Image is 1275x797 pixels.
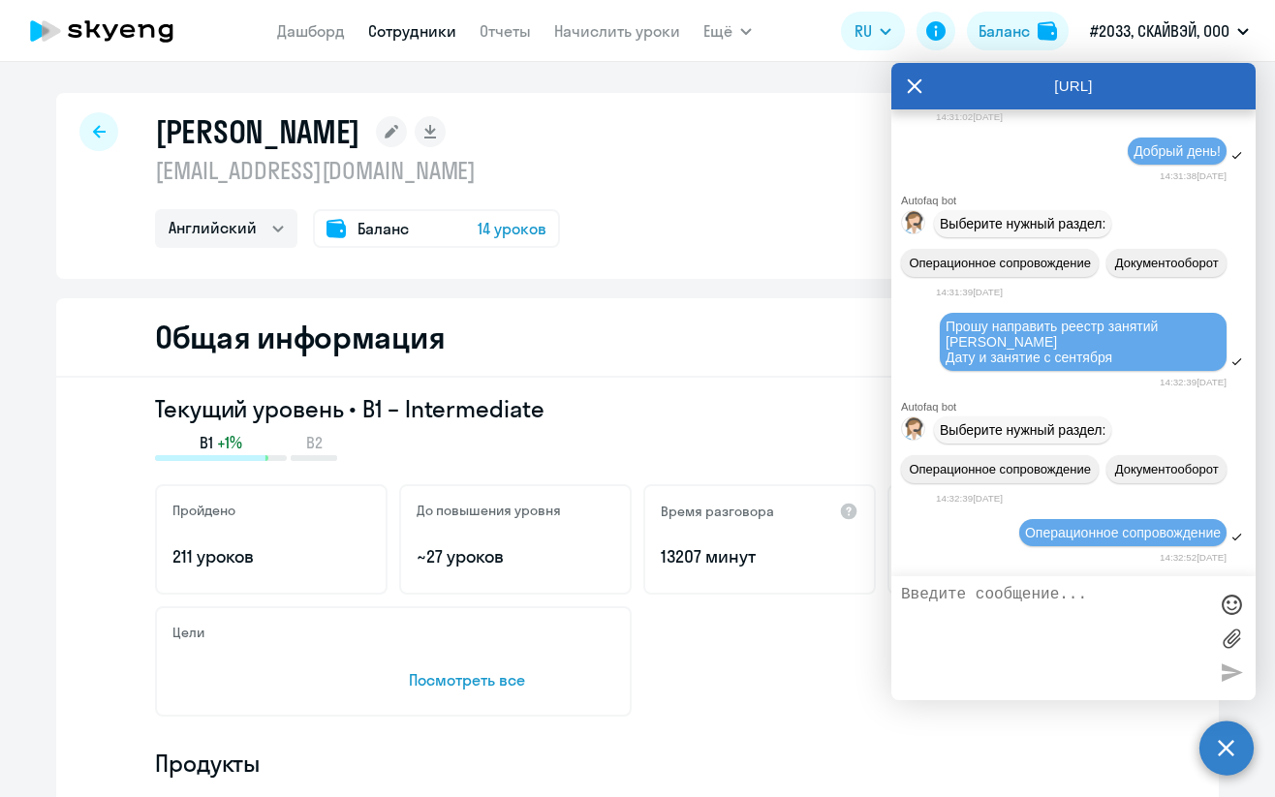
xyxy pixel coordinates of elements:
button: Операционное сопровождение [901,455,1099,483]
a: Начислить уроки [554,21,680,41]
span: +1% [217,432,242,453]
h3: Текущий уровень • B1 – Intermediate [155,393,1120,424]
a: Дашборд [277,21,345,41]
h2: Общая информация [155,318,445,356]
span: Ещё [703,19,732,43]
h5: Время разговора [661,503,774,520]
img: bot avatar [902,211,926,239]
time: 14:32:39[DATE] [1160,377,1227,387]
button: Документооборот [1106,455,1227,483]
span: Прошу направить реестр занятий [PERSON_NAME] Дату и занятие с сентября [946,319,1166,365]
span: Выберите нужный раздел: [940,216,1105,231]
p: Посмотреть все [409,668,614,691]
p: [EMAIL_ADDRESS][DOMAIN_NAME] [155,155,560,186]
h4: Продукты [155,748,1120,779]
button: Операционное сопровождение [901,249,1099,277]
div: Autofaq bot [901,401,1256,413]
a: Сотрудники [368,21,456,41]
h5: До повышения уровня [417,502,561,519]
button: Балансbalance [967,12,1069,50]
span: RU [855,19,872,43]
img: balance [1038,21,1057,41]
p: 211 уроков [172,544,370,569]
time: 14:32:52[DATE] [1160,552,1227,563]
h5: Цели [172,624,204,641]
span: Операционное сопровождение [1025,525,1221,540]
span: B1 [200,432,213,453]
p: ~27 уроков [417,544,614,569]
time: 14:32:39[DATE] [936,493,1003,504]
div: Баланс [979,19,1030,43]
a: Отчеты [480,21,531,41]
span: 14 уроков [478,217,546,240]
button: Документооборот [1106,249,1227,277]
span: Баланс [358,217,409,240]
span: B2 [306,432,323,453]
div: Autofaq bot [901,195,1256,206]
button: Ещё [703,12,752,50]
span: Документооборот [1115,462,1219,476]
time: 14:31:38[DATE] [1160,170,1227,181]
button: #2033, СКАЙВЭЙ, ООО [1080,8,1259,54]
h5: Пройдено [172,502,235,519]
img: bot avatar [902,417,926,445]
span: Операционное сопровождение [909,462,1091,476]
span: Добрый день! [1134,143,1221,159]
time: 14:31:02[DATE] [936,111,1003,122]
p: 13207 минут [661,544,858,569]
h1: [PERSON_NAME] [155,112,360,151]
span: Выберите нужный раздел: [940,422,1105,438]
time: 14:31:39[DATE] [936,287,1003,297]
button: RU [841,12,905,50]
p: #2033, СКАЙВЭЙ, ООО [1090,19,1229,43]
label: Лимит 10 файлов [1217,624,1246,653]
span: Операционное сопровождение [909,256,1091,270]
span: Документооборот [1115,256,1219,270]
